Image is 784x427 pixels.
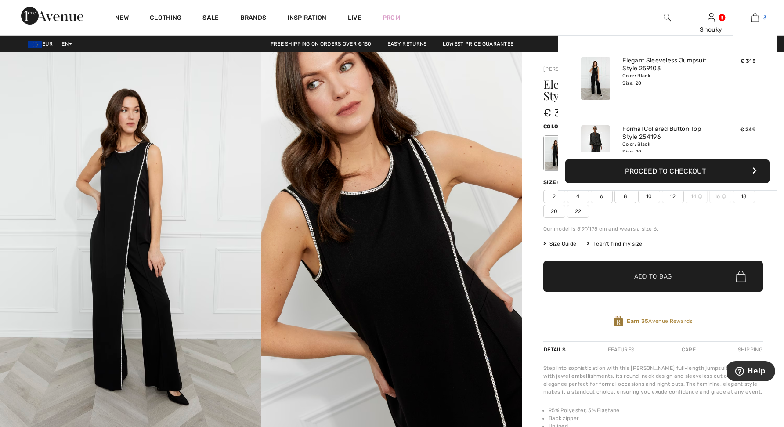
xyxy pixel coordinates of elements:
div: Black [545,137,567,170]
div: Color: Black Size: 20 [622,141,709,155]
span: 18 [733,190,755,203]
a: Lowest Price Guarantee [436,41,521,47]
a: Prom [383,13,400,22]
span: Size Guide [543,240,576,248]
a: 3 [733,12,777,23]
strong: Earn 35 [627,318,648,324]
div: Details [543,342,568,358]
img: ring-m.svg [722,194,726,199]
a: Elegant Sleeveless Jumpsuit Style 259103 [622,57,709,72]
span: 22 [567,205,589,218]
span: 4 [567,190,589,203]
span: Avenue Rewards [627,317,692,325]
span: € 249 [740,127,756,133]
button: Add to Bag [543,261,763,292]
div: Shipping [736,342,763,358]
div: Color: Black Size: 20 [622,72,709,87]
span: € 315 [741,58,756,64]
img: Avenue Rewards [614,315,623,327]
a: Easy Returns [380,41,434,47]
a: Free shipping on orders over €130 [264,41,379,47]
span: EN [61,41,72,47]
div: I can't find my size [587,240,642,248]
span: 14 [686,190,708,203]
span: EUR [28,41,56,47]
img: ring-m.svg [698,194,702,199]
img: Euro [28,41,42,48]
img: search the website [664,12,671,23]
span: 6 [591,190,613,203]
a: Live [348,13,361,22]
div: Our model is 5'9"/175 cm and wears a size 6. [543,225,763,233]
span: 16 [709,190,731,203]
a: Sign In [708,13,715,22]
span: 20 [543,205,565,218]
span: 2 [543,190,565,203]
img: Formal Collared Button Top Style 254196 [581,125,610,169]
a: [PERSON_NAME] [543,66,587,72]
span: Inspiration [287,14,326,23]
span: 3 [763,14,766,22]
img: My Info [708,12,715,23]
div: Step into sophistication with this [PERSON_NAME] full-length jumpsuit. Adorned with jewel embelli... [543,364,763,396]
span: € 315 [543,107,571,119]
a: Formal Collared Button Top Style 254196 [622,125,709,141]
h1: Elegant Sleeveless Jumpsuit Style 259103 [543,79,726,101]
img: Bag.svg [736,271,746,282]
img: Elegant Sleeveless Jumpsuit Style 259103 [581,57,610,100]
img: My Bag [751,12,759,23]
a: Brands [240,14,267,23]
a: Clothing [150,14,181,23]
div: Size ([GEOGRAPHIC_DATA]/[GEOGRAPHIC_DATA]): [543,178,690,186]
img: 1ère Avenue [21,7,83,25]
li: Back zipper [549,414,763,422]
span: 12 [662,190,684,203]
span: 10 [638,190,660,203]
a: New [115,14,129,23]
span: Add to Bag [634,272,672,281]
a: Sale [202,14,219,23]
li: 95% Polyester, 5% Elastane [549,406,763,414]
span: 8 [614,190,636,203]
iframe: Opens a widget where you can find more information [727,361,775,383]
span: Color: [543,123,564,130]
div: Shouky [690,25,733,34]
div: Features [600,342,642,358]
button: Proceed to Checkout [565,159,770,183]
div: Care [674,342,703,358]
